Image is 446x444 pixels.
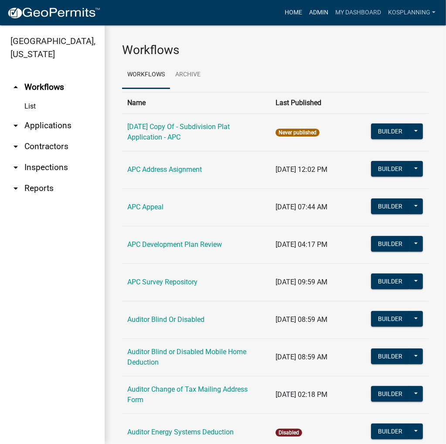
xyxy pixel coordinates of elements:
th: Name [122,92,270,113]
span: [DATE] 07:44 AM [276,203,327,211]
a: [DATE] Copy Of - Subdivision Plat Application - APC [127,123,230,141]
i: arrow_drop_down [10,183,21,194]
button: Builder [371,198,409,214]
button: Builder [371,123,409,139]
a: APC Survey Repository [127,278,197,286]
button: Builder [371,348,409,364]
button: Builder [371,386,409,402]
h3: Workflows [122,43,429,58]
span: [DATE] 02:18 PM [276,390,327,399]
span: Disabled [276,429,302,437]
a: APC Development Plan Review [127,240,222,249]
i: arrow_drop_down [10,141,21,152]
a: Archive [170,61,206,89]
a: APC Appeal [127,203,163,211]
span: [DATE] 09:59 AM [276,278,327,286]
a: Workflows [122,61,170,89]
a: kosplanning [385,4,439,21]
span: [DATE] 08:59 AM [276,353,327,361]
a: Auditor Blind Or Disabled [127,315,204,324]
a: Auditor Energy Systems Deduction [127,428,234,436]
a: Home [281,4,306,21]
span: [DATE] 12:02 PM [276,165,327,174]
button: Builder [371,424,409,439]
a: Admin [306,4,332,21]
a: Auditor Blind or Disabled Mobile Home Deduction [127,348,246,366]
i: arrow_drop_down [10,162,21,173]
i: arrow_drop_down [10,120,21,131]
a: My Dashboard [332,4,385,21]
span: [DATE] 04:17 PM [276,240,327,249]
i: arrow_drop_up [10,82,21,92]
button: Builder [371,161,409,177]
a: Auditor Change of Tax Mailing Address Form [127,385,248,404]
button: Builder [371,236,409,252]
span: [DATE] 08:59 AM [276,315,327,324]
button: Builder [371,311,409,327]
button: Builder [371,273,409,289]
th: Last Published [270,92,365,113]
a: APC Address Asignment [127,165,202,174]
span: Never published [276,129,320,137]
